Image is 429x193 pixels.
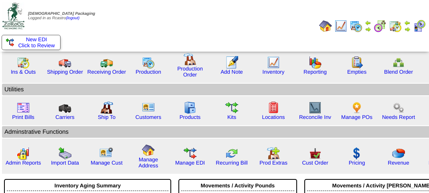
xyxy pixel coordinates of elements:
a: Manage POs [341,114,372,120]
a: Empties [347,69,366,75]
img: customers.gif [142,101,155,114]
a: Pricing [349,160,365,166]
img: prodextras.gif [267,147,280,160]
a: Reporting [304,69,327,75]
a: Inventory [263,69,285,75]
img: cabinet.gif [184,101,196,114]
a: Products [180,114,201,120]
a: Carriers [55,114,74,120]
img: home.gif [319,20,332,32]
span: New EDI [26,36,47,42]
img: truck.gif [59,56,71,69]
span: Click to Review [6,42,56,48]
img: graph2.png [17,147,30,160]
a: Cust Order [302,160,328,166]
img: ediSmall.gif [6,38,14,46]
img: import.gif [59,147,71,160]
img: line_graph2.gif [309,101,322,114]
a: Import Data [51,160,79,166]
a: Kits [227,114,236,120]
img: cust_order.png [309,147,322,160]
a: Print Bills [12,114,34,120]
img: calendarinout.gif [17,56,30,69]
a: Production Order [177,66,203,78]
img: line_graph.gif [334,20,347,32]
img: truck2.gif [100,56,113,69]
a: Admin Reports [6,160,41,166]
img: calendarcustomer.gif [413,20,426,32]
a: Locations [262,114,285,120]
a: Revenue [388,160,409,166]
img: orders.gif [225,56,238,69]
img: factory.gif [184,53,196,66]
div: Movements / Activity Pounds [181,181,294,191]
a: (logout) [66,16,80,20]
img: calendarprod.gif [350,20,362,32]
div: Inventory Aging Summary [7,181,168,191]
span: Logged in as Rcastro [28,12,95,20]
a: Needs Report [382,114,415,120]
a: Blend Order [384,69,413,75]
img: arrowleft.gif [404,20,411,26]
a: Add Note [221,69,243,75]
img: calendarblend.gif [374,20,387,32]
a: Production [136,69,161,75]
img: invoice2.gif [17,101,30,114]
img: managecust.png [99,147,114,160]
img: arrowright.gif [404,26,411,32]
a: Ins & Outs [11,69,36,75]
img: dollar.gif [350,147,363,160]
img: edi.gif [184,147,196,160]
img: workflow.png [392,101,405,114]
img: calendarprod.gif [142,56,155,69]
a: Manage Address [139,157,158,169]
img: arrowleft.gif [365,20,371,26]
img: line_graph.gif [267,56,280,69]
a: Receiving Order [87,69,126,75]
img: pie_chart.png [392,147,405,160]
img: workflow.gif [225,101,238,114]
a: Ship To [98,114,115,120]
img: home.gif [142,144,155,157]
img: locations.gif [267,101,280,114]
img: arrowright.gif [365,26,371,32]
a: Prod Extras [259,160,287,166]
a: Customers [136,114,161,120]
img: truck3.gif [59,101,71,114]
img: po.png [350,101,363,114]
a: Reconcile Inv [299,114,331,120]
img: calendarinout.gif [389,20,402,32]
a: Shipping Order [47,69,83,75]
img: network.png [392,56,405,69]
img: reconcile.gif [225,147,238,160]
img: workorder.gif [350,56,363,69]
a: Manage EDI [175,160,205,166]
a: New EDI Click to Review [6,36,56,48]
span: [DEMOGRAPHIC_DATA] Packaging [28,12,95,16]
a: Manage Cust [91,160,122,166]
img: factory2.gif [100,101,113,114]
a: Recurring Bill [216,160,247,166]
img: zoroco-logo-small.webp [2,2,24,29]
img: graph.gif [309,56,322,69]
